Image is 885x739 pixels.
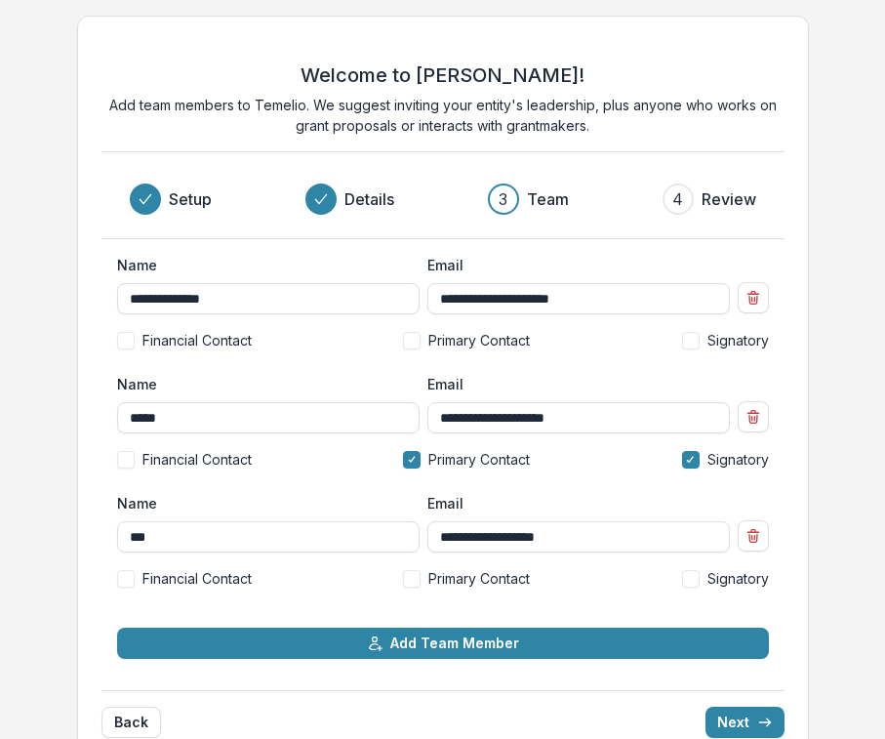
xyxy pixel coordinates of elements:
[527,187,569,211] h3: Team
[705,707,784,738] button: Next
[344,187,394,211] h3: Details
[428,449,530,470] span: Primary Contact
[427,255,718,275] label: Email
[702,187,756,211] h3: Review
[130,184,756,215] div: Progress
[117,628,769,659] button: Add Team Member
[117,493,408,513] label: Name
[499,187,507,211] div: 3
[428,568,530,589] span: Primary Contact
[117,255,408,275] label: Name
[738,520,769,552] button: Remove team member
[427,493,718,513] label: Email
[672,187,683,211] div: 4
[142,449,252,470] span: Financial Contact
[738,401,769,432] button: Remove team member
[101,95,784,136] p: Add team members to Temelio. We suggest inviting your entity's leadership, plus anyone who works ...
[707,330,769,350] span: Signatory
[101,707,161,738] button: Back
[301,63,584,87] h2: Welcome to [PERSON_NAME]!
[707,449,769,470] span: Signatory
[428,330,530,350] span: Primary Contact
[142,330,252,350] span: Financial Contact
[142,568,252,589] span: Financial Contact
[117,374,408,394] label: Name
[169,187,212,211] h3: Setup
[427,374,718,394] label: Email
[738,282,769,313] button: Remove team member
[707,568,769,589] span: Signatory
